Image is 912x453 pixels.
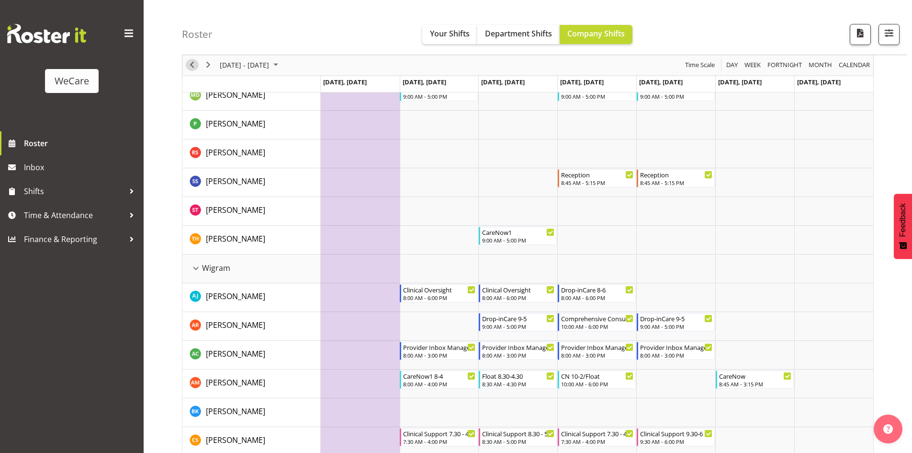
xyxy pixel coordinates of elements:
span: Company Shifts [567,28,625,39]
h4: Roster [182,29,213,40]
td: Savanna Samson resource [182,168,321,197]
div: Drop-inCare 9-5 [640,314,712,323]
button: Month [837,59,872,71]
div: Provider Inbox Management [403,342,475,352]
div: CareNow [719,371,791,381]
div: Catherine Stewart"s event - Clinical Support 8.30 - 5 Begin From Wednesday, October 29, 2025 at 8... [479,428,557,446]
div: 8:00 AM - 3:00 PM [561,351,633,359]
span: Wigram [202,262,230,274]
div: 8:00 AM - 3:00 PM [640,351,712,359]
td: Andrew Casburn resource [182,341,321,370]
td: AJ Jones resource [182,283,321,312]
a: [PERSON_NAME] [206,434,265,446]
span: [DATE], [DATE] [718,78,762,86]
div: 9:00 AM - 5:00 PM [561,93,633,100]
a: [PERSON_NAME] [206,89,265,101]
div: Drop-inCare 9-5 [482,314,554,323]
button: Fortnight [766,59,804,71]
div: 9:00 AM - 5:00 PM [482,323,554,330]
div: Ashley Mendoza"s event - CN 10-2/Float Begin From Thursday, October 30, 2025 at 10:00:00 AM GMT+1... [558,371,636,389]
a: [PERSON_NAME] [206,377,265,388]
div: Savanna Samson"s event - Reception Begin From Friday, October 31, 2025 at 8:45:00 AM GMT+13:00 En... [637,169,715,187]
span: [PERSON_NAME] [206,176,265,186]
td: Pooja Prabhu resource [182,111,321,139]
span: [DATE] - [DATE] [219,59,270,71]
div: Catherine Stewart"s event - Clinical Support 7.30 - 4 Begin From Thursday, October 30, 2025 at 7:... [558,428,636,446]
div: Reception [640,170,712,179]
div: Ashley Mendoza"s event - Float 8.30-4.30 Begin From Wednesday, October 29, 2025 at 8:30:00 AM GMT... [479,371,557,389]
button: Previous [186,59,199,71]
span: [PERSON_NAME] [206,205,265,215]
div: 8:00 AM - 3:00 PM [482,351,554,359]
span: [DATE], [DATE] [323,78,367,86]
div: Catherine Stewart"s event - Clinical Support 9.30-6 Begin From Friday, October 31, 2025 at 9:30:0... [637,428,715,446]
span: Inbox [24,160,139,174]
span: [PERSON_NAME] [206,406,265,417]
div: Andrea Ramirez"s event - Drop-inCare 9-5 Begin From Wednesday, October 29, 2025 at 9:00:00 AM GMT... [479,313,557,331]
button: Timeline Day [725,59,740,71]
button: Feedback - Show survey [894,194,912,259]
div: 9:00 AM - 5:00 PM [640,93,712,100]
a: [PERSON_NAME] [206,118,265,129]
span: Department Shifts [485,28,552,39]
div: 8:45 AM - 5:15 PM [640,179,712,186]
button: Your Shifts [422,25,477,44]
div: CareNow1 8-4 [403,371,475,381]
div: 10:00 AM - 6:00 PM [561,380,633,388]
div: 8:45 AM - 5:15 PM [561,179,633,186]
a: [PERSON_NAME] [206,348,265,360]
span: [DATE], [DATE] [481,78,525,86]
div: 8:30 AM - 5:00 PM [482,438,554,445]
div: AJ Jones"s event - Clinical Oversight Begin From Wednesday, October 29, 2025 at 8:00:00 AM GMT+13... [479,284,557,302]
div: 10:00 AM - 6:00 PM [561,323,633,330]
span: Finance & Reporting [24,232,124,246]
span: Your Shifts [430,28,470,39]
span: [DATE], [DATE] [560,78,604,86]
span: Shifts [24,184,124,198]
div: Andrew Casburn"s event - Provider Inbox Management Begin From Friday, October 31, 2025 at 8:00:00... [637,342,715,360]
span: Month [808,59,833,71]
span: [PERSON_NAME] [206,90,265,100]
div: Ashley Mendoza"s event - CareNow Begin From Saturday, November 1, 2025 at 8:45:00 AM GMT+13:00 En... [716,371,794,389]
div: Provider Inbox Management [561,342,633,352]
div: Catherine Stewart"s event - Clinical Support 7.30 - 4 Begin From Tuesday, October 28, 2025 at 7:3... [400,428,478,446]
td: Simone Turner resource [182,197,321,226]
div: 9:00 AM - 5:00 PM [482,236,554,244]
a: [PERSON_NAME] [206,204,265,216]
a: [PERSON_NAME] [206,406,265,417]
td: Brian Ko resource [182,398,321,427]
img: Rosterit website logo [7,24,86,43]
div: AJ Jones"s event - Drop-inCare 8-6 Begin From Thursday, October 30, 2025 at 8:00:00 AM GMT+13:00 ... [558,284,636,302]
a: [PERSON_NAME] [206,175,265,187]
span: [PERSON_NAME] [206,291,265,302]
div: 7:30 AM - 4:00 PM [403,438,475,445]
div: Reception [561,170,633,179]
div: 8:45 AM - 3:15 PM [719,380,791,388]
div: Provider Inbox Management [640,342,712,352]
span: [DATE], [DATE] [797,78,841,86]
div: 7:30 AM - 4:00 PM [561,438,633,445]
button: October 2025 [218,59,282,71]
a: [PERSON_NAME] [206,319,265,331]
span: Fortnight [766,59,803,71]
div: 8:00 AM - 4:00 PM [403,380,475,388]
div: Clinical Support 7.30 - 4 [403,429,475,438]
td: Andrea Ramirez resource [182,312,321,341]
span: Time Scale [684,59,716,71]
button: Next [202,59,215,71]
div: Ashley Mendoza"s event - CareNow1 8-4 Begin From Tuesday, October 28, 2025 at 8:00:00 AM GMT+13:0... [400,371,478,389]
div: 8:00 AM - 6:00 PM [561,294,633,302]
td: Tillie Hollyer resource [182,226,321,255]
div: Provider Inbox Management [482,342,554,352]
div: Andrea Ramirez"s event - Comprehensive Consult 10-6 Begin From Thursday, October 30, 2025 at 10:0... [558,313,636,331]
div: 8:00 AM - 6:00 PM [482,294,554,302]
button: Time Scale [684,59,717,71]
a: [PERSON_NAME] [206,233,265,244]
button: Filter Shifts [878,24,900,45]
a: [PERSON_NAME] [206,147,265,158]
div: Clinical Support 7.30 - 4 [561,429,633,438]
